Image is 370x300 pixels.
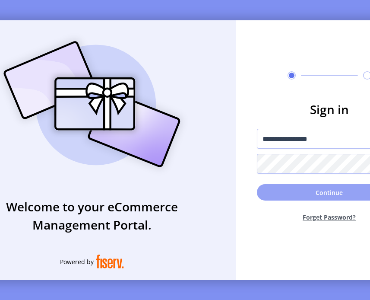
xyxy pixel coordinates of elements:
[60,257,94,266] span: Powered by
